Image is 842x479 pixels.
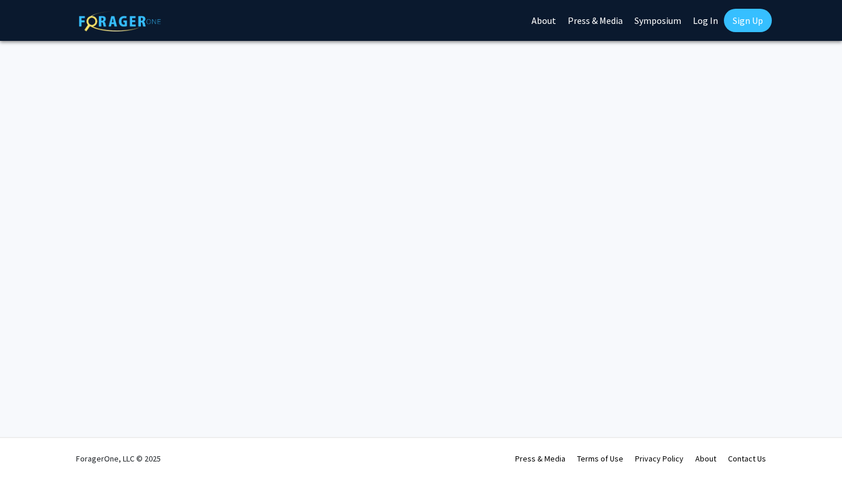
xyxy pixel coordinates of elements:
a: About [695,453,716,464]
a: Terms of Use [577,453,623,464]
img: ForagerOne Logo [79,11,161,32]
a: Sign Up [724,9,772,32]
a: Contact Us [728,453,766,464]
a: Privacy Policy [635,453,684,464]
div: ForagerOne, LLC © 2025 [76,438,161,479]
a: Press & Media [515,453,565,464]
